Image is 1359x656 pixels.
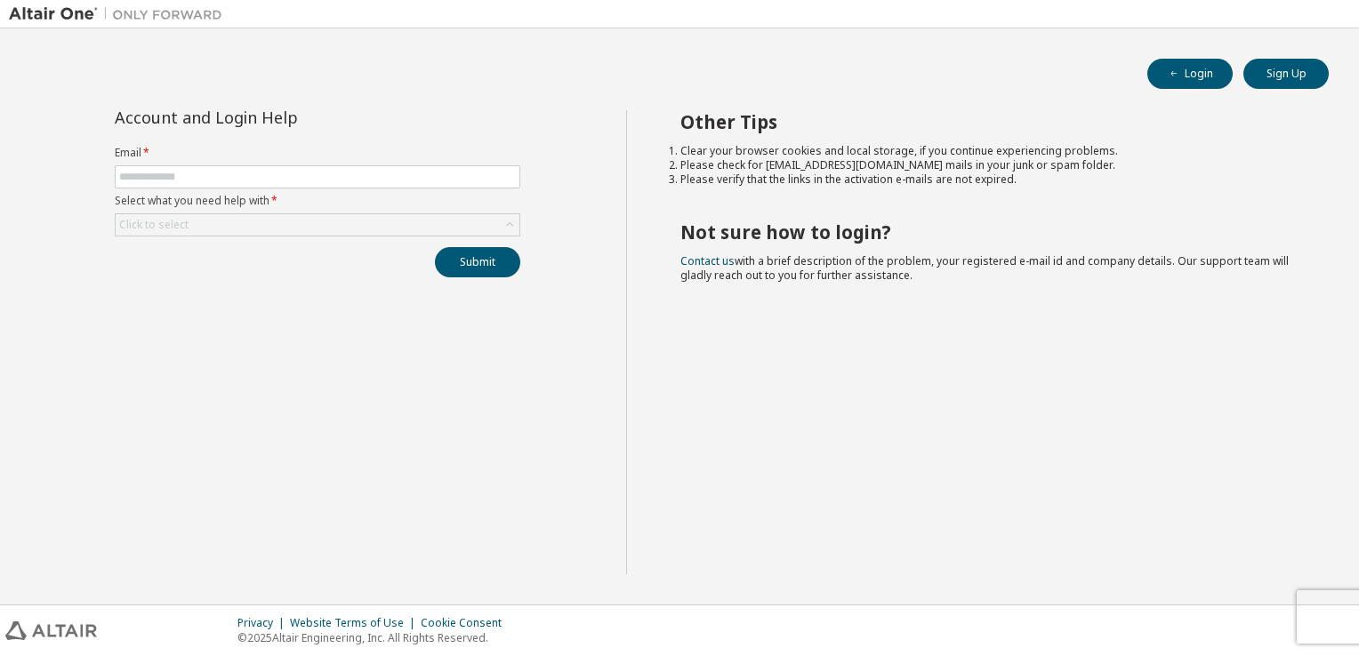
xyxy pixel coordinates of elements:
div: Click to select [119,218,189,232]
div: Cookie Consent [421,616,512,630]
a: Contact us [680,253,735,268]
li: Please check for [EMAIL_ADDRESS][DOMAIN_NAME] mails in your junk or spam folder. [680,158,1298,172]
button: Submit [435,247,520,277]
div: Privacy [237,616,290,630]
h2: Not sure how to login? [680,220,1298,244]
div: Website Terms of Use [290,616,421,630]
span: with a brief description of the problem, your registered e-mail id and company details. Our suppo... [680,253,1289,283]
p: © 2025 Altair Engineering, Inc. All Rights Reserved. [237,630,512,645]
button: Login [1147,59,1233,89]
div: Click to select [116,214,519,236]
li: Please verify that the links in the activation e-mails are not expired. [680,172,1298,187]
label: Select what you need help with [115,194,520,208]
img: Altair One [9,5,231,23]
div: Account and Login Help [115,110,439,124]
label: Email [115,146,520,160]
button: Sign Up [1243,59,1329,89]
h2: Other Tips [680,110,1298,133]
li: Clear your browser cookies and local storage, if you continue experiencing problems. [680,144,1298,158]
img: altair_logo.svg [5,621,97,640]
